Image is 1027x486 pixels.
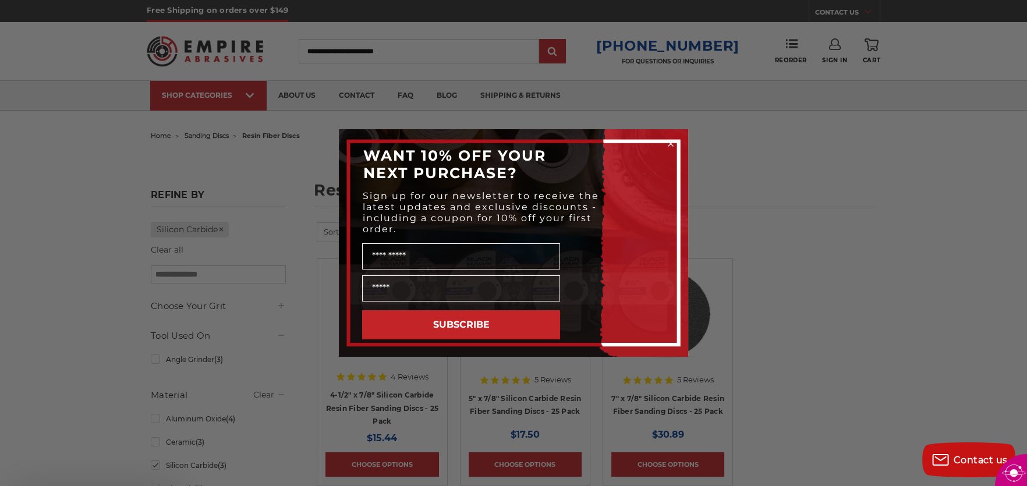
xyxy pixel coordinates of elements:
[954,455,1008,466] span: Contact us
[363,147,546,182] span: WANT 10% OFF YOUR NEXT PURCHASE?
[362,310,560,339] button: SUBSCRIBE
[362,275,560,301] input: Email
[665,138,677,150] button: Close dialog
[922,442,1015,477] button: Contact us
[363,190,599,235] span: Sign up for our newsletter to receive the latest updates and exclusive discounts - including a co...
